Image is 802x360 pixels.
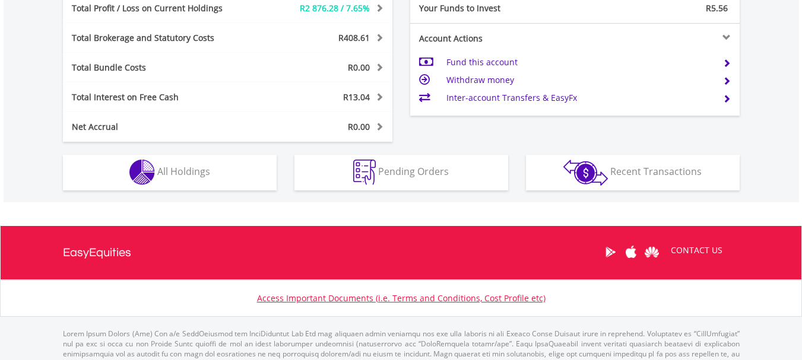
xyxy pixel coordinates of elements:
div: Net Accrual [63,121,255,133]
div: Account Actions [410,33,575,44]
td: Withdraw money [446,71,713,89]
span: Pending Orders [378,165,449,178]
button: Pending Orders [294,155,508,190]
td: Inter-account Transfers & EasyFx [446,89,713,107]
div: Total Profit / Loss on Current Holdings [63,2,255,14]
img: pending_instructions-wht.png [353,160,376,185]
span: R2 876.28 / 7.65% [300,2,370,14]
a: Huawei [642,234,662,270]
a: EasyEquities [63,226,131,279]
span: Recent Transactions [610,165,702,178]
td: Fund this account [446,53,713,71]
div: Total Bundle Costs [63,62,255,74]
span: R0.00 [348,62,370,73]
a: Access Important Documents (i.e. Terms and Conditions, Cost Profile etc) [257,292,546,304]
span: R0.00 [348,121,370,132]
span: R408.61 [338,32,370,43]
div: Total Brokerage and Statutory Costs [63,32,255,44]
a: Apple [621,234,642,270]
a: Google Play [600,234,621,270]
img: transactions-zar-wht.png [563,160,608,186]
div: Total Interest on Free Cash [63,91,255,103]
button: All Holdings [63,155,277,190]
img: holdings-wht.png [129,160,155,185]
button: Recent Transactions [526,155,740,190]
a: CONTACT US [662,234,731,267]
span: R5.56 [706,2,728,14]
span: All Holdings [157,165,210,178]
div: Your Funds to Invest [410,2,575,14]
span: R13.04 [343,91,370,103]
